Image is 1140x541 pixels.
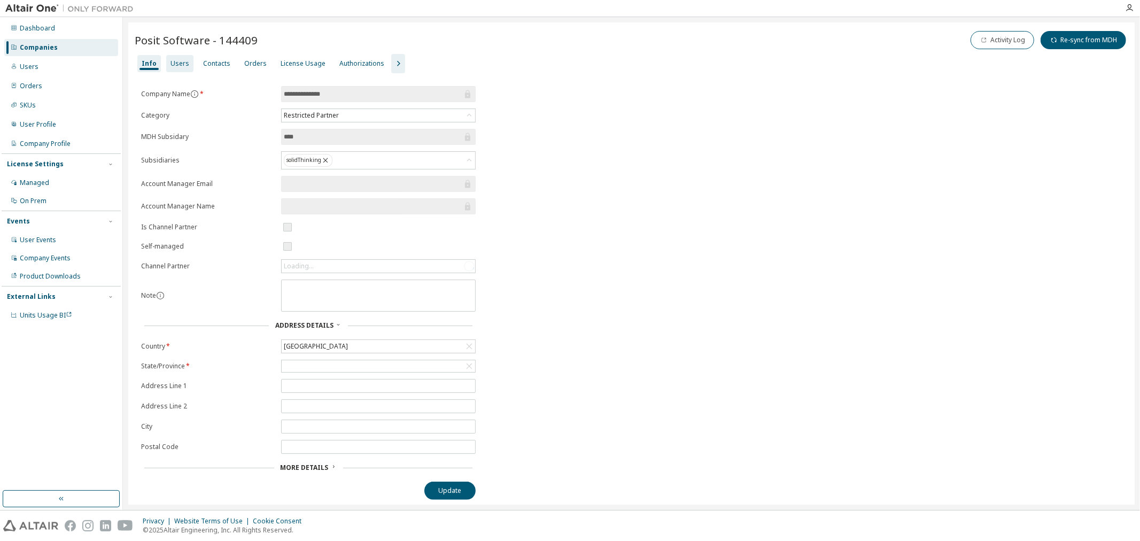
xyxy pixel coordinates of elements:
[141,362,275,370] label: State/Province
[141,133,275,141] label: MDH Subsidary
[20,272,81,281] div: Product Downloads
[3,520,58,531] img: altair_logo.svg
[143,525,308,535] p: © 2025 Altair Engineering, Inc. All Rights Reserved.
[203,59,230,68] div: Contacts
[141,443,275,451] label: Postal Code
[20,311,72,320] span: Units Usage BI
[190,90,199,98] button: information
[20,179,49,187] div: Managed
[282,340,475,353] div: [GEOGRAPHIC_DATA]
[20,82,42,90] div: Orders
[20,197,46,205] div: On Prem
[244,59,267,68] div: Orders
[281,59,325,68] div: License Usage
[282,152,475,169] div: solidThinking
[141,422,275,431] label: City
[65,520,76,531] img: facebook.svg
[141,262,275,270] label: Channel Partner
[20,101,36,110] div: SKUs
[141,156,275,165] label: Subsidiaries
[141,223,275,231] label: Is Channel Partner
[100,520,111,531] img: linkedin.svg
[20,43,58,52] div: Companies
[5,3,139,14] img: Altair One
[20,63,38,71] div: Users
[142,59,157,68] div: Info
[141,342,275,351] label: Country
[7,160,64,168] div: License Settings
[282,260,475,273] div: Loading...
[282,109,475,122] div: Restricted Partner
[284,262,314,270] div: Loading...
[141,202,275,211] label: Account Manager Name
[141,90,275,98] label: Company Name
[141,291,156,300] label: Note
[143,517,174,525] div: Privacy
[82,520,94,531] img: instagram.svg
[281,463,329,472] span: More Details
[174,517,253,525] div: Website Terms of Use
[141,242,275,251] label: Self-managed
[1041,31,1126,49] button: Re-sync from MDH
[20,236,56,244] div: User Events
[339,59,384,68] div: Authorizations
[7,292,56,301] div: External Links
[20,120,56,129] div: User Profile
[20,24,55,33] div: Dashboard
[141,382,275,390] label: Address Line 1
[135,33,258,48] span: Posit Software - 144409
[282,110,340,121] div: Restricted Partner
[141,402,275,411] label: Address Line 2
[284,154,332,167] div: solidThinking
[170,59,189,68] div: Users
[7,217,30,226] div: Events
[141,111,275,120] label: Category
[141,180,275,188] label: Account Manager Email
[275,321,334,330] span: Address Details
[118,520,133,531] img: youtube.svg
[253,517,308,525] div: Cookie Consent
[424,482,476,500] button: Update
[971,31,1034,49] button: Activity Log
[282,341,350,352] div: [GEOGRAPHIC_DATA]
[20,140,71,148] div: Company Profile
[156,291,165,300] button: information
[20,254,71,262] div: Company Events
